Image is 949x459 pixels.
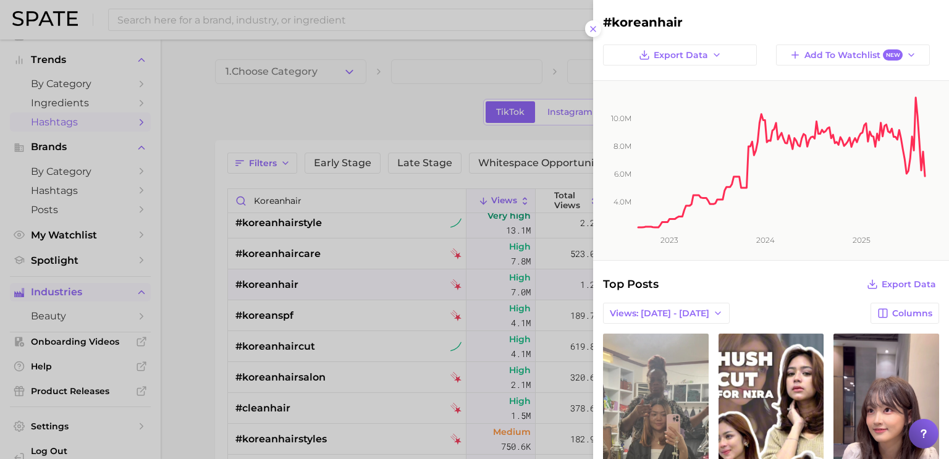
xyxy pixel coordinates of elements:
span: Top Posts [603,276,659,293]
tspan: 6.0m [614,169,631,179]
button: Export Data [864,276,939,293]
tspan: 10.0m [611,114,631,123]
span: Export Data [882,279,936,290]
span: Add to Watchlist [804,49,903,61]
button: Columns [871,303,939,324]
tspan: 2023 [660,235,678,245]
span: New [883,49,903,61]
h2: #koreanhair [603,15,939,30]
span: Columns [892,308,932,319]
button: Add to WatchlistNew [776,44,930,65]
button: Export Data [603,44,757,65]
tspan: 4.0m [614,197,631,206]
button: Views: [DATE] - [DATE] [603,303,730,324]
span: Views: [DATE] - [DATE] [610,308,709,319]
tspan: 2024 [756,235,775,245]
tspan: 8.0m [614,141,631,151]
span: Export Data [654,50,708,61]
tspan: 2025 [853,235,871,245]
